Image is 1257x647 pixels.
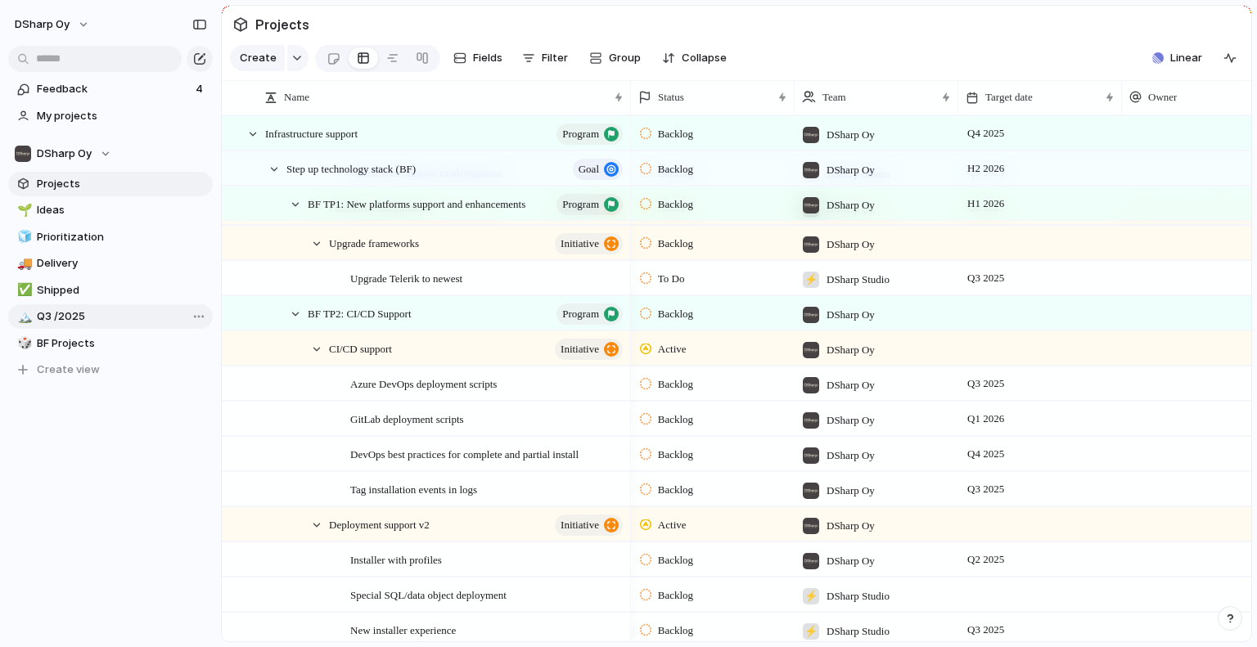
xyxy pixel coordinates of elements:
[658,236,693,252] span: Backlog
[350,479,477,498] span: Tag installation events in logs
[17,308,29,326] div: 🏔️
[17,281,29,299] div: ✅
[658,411,693,428] span: Backlog
[8,304,213,329] a: 🏔️Q3 /2025
[827,272,890,288] span: DSharp Studio
[827,307,875,323] span: DSharp Oy
[555,339,623,360] button: initiative
[555,514,623,536] button: initiative
[658,447,693,463] span: Backlog
[1146,46,1209,70] button: Linear
[15,335,31,352] button: 🎲
[8,77,213,101] a: Feedback4
[15,282,31,299] button: ✅
[329,233,419,252] span: Upgrade frameworks
[658,622,693,639] span: Backlog
[473,50,502,66] span: Fields
[827,588,890,604] span: DSharp Studio
[17,227,29,246] div: 🧊
[803,623,819,640] div: ⚡
[350,444,579,463] span: DevOps best practices for complete and partial install
[827,483,875,499] span: DSharp Oy
[329,514,430,533] span: Deployment support v2
[579,158,599,181] span: goal
[963,194,1008,213] span: H1 2026
[963,374,1008,393] span: Q3 2025
[562,123,599,146] span: program
[15,16,70,33] span: DSharp Oy
[963,620,1008,640] span: Q3 2025
[37,362,100,378] span: Create view
[8,331,213,356] a: 🎲BF Projects
[658,161,693,177] span: Backlog
[15,202,31,218] button: 🌱
[658,89,684,106] span: Status
[196,81,206,97] span: 4
[284,89,309,106] span: Name
[963,444,1008,464] span: Q4 2025
[963,268,1008,288] span: Q3 2025
[15,308,31,325] button: 🏔️
[562,303,599,326] span: program
[963,124,1008,143] span: Q4 2025
[17,254,29,273] div: 🚚
[658,271,685,287] span: To Do
[658,196,693,213] span: Backlog
[963,479,1008,499] span: Q3 2025
[329,339,392,357] span: CI/CD support
[658,517,687,533] span: Active
[230,45,285,71] button: Create
[8,142,213,166] button: DSharp Oy
[561,232,599,255] span: initiative
[308,194,525,213] span: BF TP1: New platforms support and enhancements
[37,229,207,245] span: Prioritization
[827,197,875,213] span: DSharp Oy
[658,126,693,142] span: Backlog
[447,45,509,71] button: Fields
[827,342,875,358] span: DSharp Oy
[556,124,623,145] button: program
[15,229,31,245] button: 🧊
[17,334,29,353] div: 🎲
[827,236,875,253] span: DSharp Oy
[265,124,358,142] span: Infrastructure support
[658,552,693,568] span: Backlog
[658,482,693,498] span: Backlog
[555,233,623,254] button: initiative
[827,412,875,429] span: DSharp Oy
[581,45,649,71] button: Group
[542,50,568,66] span: Filter
[8,251,213,276] a: 🚚Delivery
[658,376,693,393] span: Backlog
[37,255,207,272] span: Delivery
[8,225,213,249] div: 🧊Prioritization
[15,255,31,272] button: 🚚
[37,176,207,192] span: Projects
[561,338,599,361] span: initiative
[8,172,213,196] a: Projects
[658,587,693,604] span: Backlog
[822,89,846,106] span: Team
[803,588,819,604] div: ⚡
[37,81,191,97] span: Feedback
[37,146,92,162] span: DSharp Oy
[556,194,623,215] button: program
[8,278,213,303] a: ✅Shipped
[308,303,412,322] span: BF TP2: CI/CD Support
[963,550,1008,569] span: Q2 2025
[827,447,875,464] span: DSharp Oy
[350,374,497,393] span: Azure DevOps deployment scripts
[562,193,599,216] span: program
[516,45,574,71] button: Filter
[8,198,213,222] a: 🌱Ideas
[1170,50,1202,66] span: Linear
[561,514,599,537] span: initiative
[985,89,1033,106] span: Target date
[37,108,207,124] span: My projects
[827,518,875,534] span: DSharp Oy
[286,159,416,177] span: Step up technology stack (BF)
[827,553,875,569] span: DSharp Oy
